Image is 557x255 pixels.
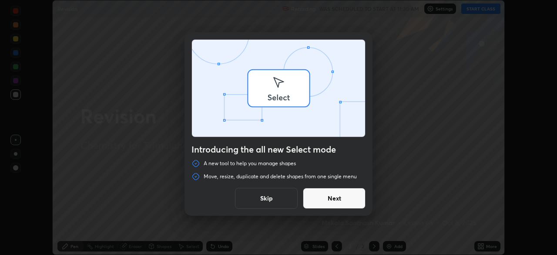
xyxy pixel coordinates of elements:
[191,144,366,155] h4: Introducing the all new Select mode
[192,40,365,139] div: animation
[303,188,366,209] button: Next
[204,173,357,180] p: Move, resize, duplicate and delete shapes from one single menu
[204,160,296,167] p: A new tool to help you manage shapes
[235,188,298,209] button: Skip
